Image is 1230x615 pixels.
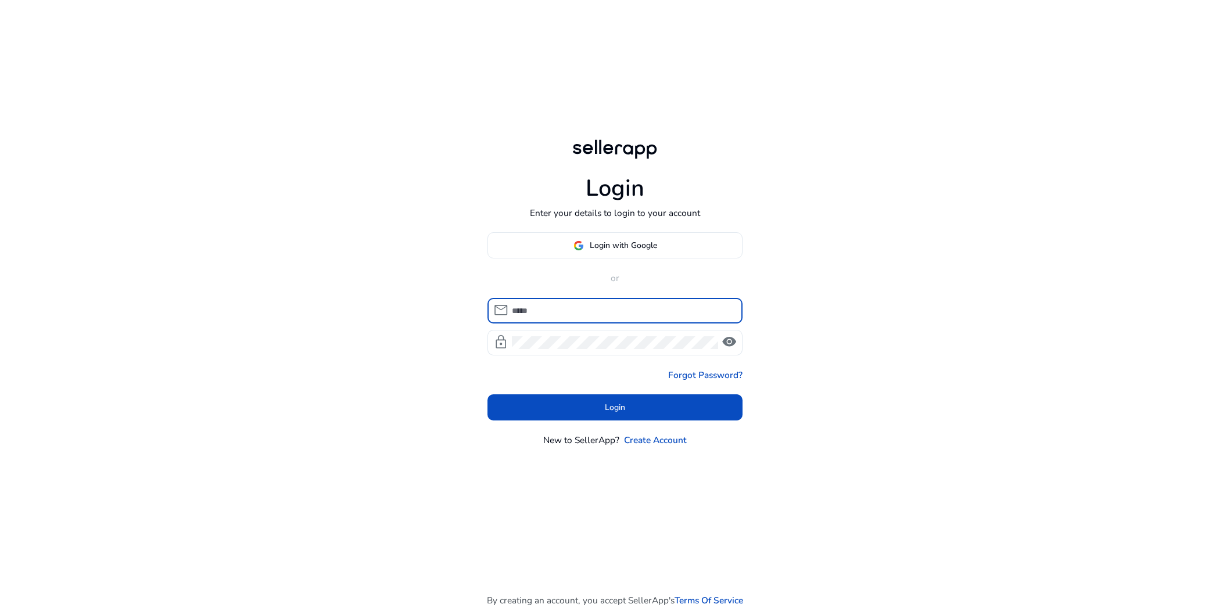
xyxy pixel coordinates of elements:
button: Login [487,394,743,420]
h1: Login [586,175,644,203]
p: New to SellerApp? [543,433,619,447]
a: Forgot Password? [668,368,743,382]
a: Terms Of Service [675,594,743,607]
img: google-logo.svg [573,240,584,251]
span: Login [605,401,625,413]
span: lock [493,335,508,350]
span: Login with Google [590,239,657,251]
span: mail [493,303,508,318]
span: visibility [722,335,737,350]
p: or [487,271,743,285]
a: Create Account [624,433,687,447]
p: Enter your details to login to your account [530,206,700,220]
button: Login with Google [487,232,743,258]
